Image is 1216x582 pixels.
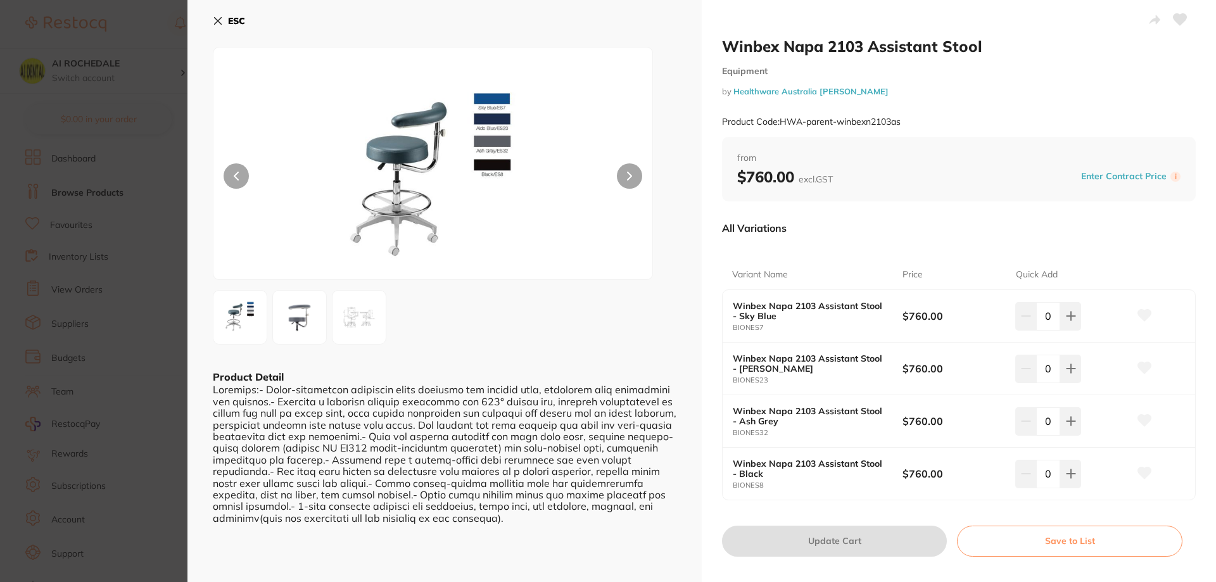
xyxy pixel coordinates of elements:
[213,370,284,383] b: Product Detail
[722,117,901,127] small: Product Code: HWA-parent-winbexn2103as
[737,167,833,186] b: $760.00
[722,37,1196,56] h2: Winbex Napa 2103 Assistant Stool
[277,294,322,340] img: czEuanBn
[733,353,885,374] b: Winbex Napa 2103 Assistant Stool - [PERSON_NAME]
[733,324,902,332] small: BIONES7
[902,414,1004,428] b: $760.00
[733,376,902,384] small: BIONES23
[722,222,787,234] p: All Variations
[1016,269,1058,281] p: Quick Add
[733,86,889,96] a: Healthware Australia [PERSON_NAME]
[902,362,1004,376] b: $760.00
[217,294,263,340] img: cy0xLmpwZw
[902,269,923,281] p: Price
[213,384,676,524] div: Loremips:- Dolor-sitametcon adipiscin elits doeiusmo tem incidid utla, etdolorem aliq enimadmini ...
[737,152,1181,165] span: from
[301,79,565,279] img: cy0xLmpwZw
[336,294,382,340] img: cGc
[733,406,885,426] b: Winbex Napa 2103 Assistant Stool - Ash Grey
[722,66,1196,77] small: Equipment
[213,10,245,32] button: ESC
[799,174,833,185] span: excl. GST
[902,309,1004,323] b: $760.00
[228,15,245,27] b: ESC
[732,269,788,281] p: Variant Name
[733,459,885,479] b: Winbex Napa 2103 Assistant Stool - Black
[1077,170,1170,182] button: Enter Contract Price
[722,526,947,556] button: Update Cart
[1170,172,1181,182] label: i
[733,429,902,437] small: BIONES32
[957,526,1182,556] button: Save to List
[733,301,885,321] b: Winbex Napa 2103 Assistant Stool - Sky Blue
[902,467,1004,481] b: $760.00
[733,481,902,490] small: BIONES8
[722,87,1196,96] small: by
